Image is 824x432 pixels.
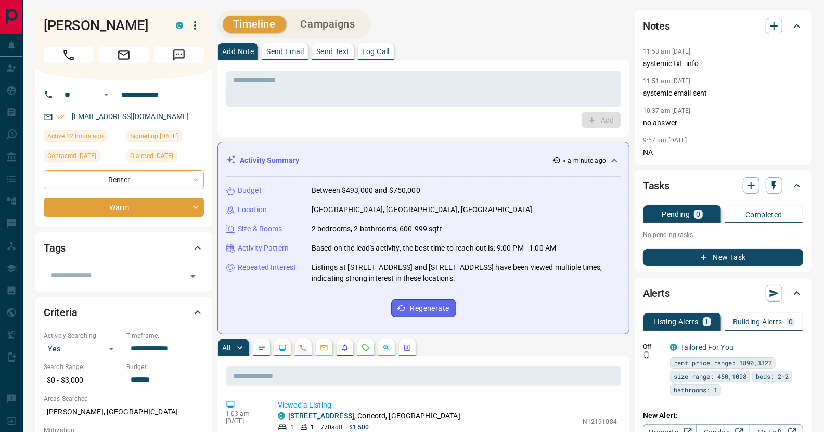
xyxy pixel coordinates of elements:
p: 10:37 am [DATE] [643,107,691,114]
svg: Agent Actions [403,344,411,352]
p: < a minute ago [563,156,606,165]
p: 0 [789,318,793,325]
div: Tags [44,235,204,260]
div: Warm [44,198,204,217]
p: [PERSON_NAME], [GEOGRAPHIC_DATA] [44,403,204,421]
button: Regenerate [391,299,456,317]
span: Email [99,47,149,63]
p: Building Alerts [733,318,782,325]
p: Add Note [222,48,254,55]
p: Log Call [362,48,390,55]
h1: [PERSON_NAME] [44,17,160,34]
svg: Emails [320,344,328,352]
p: Send Text [316,48,350,55]
p: no answer [643,117,803,128]
div: condos.ca [670,344,677,351]
h2: Criteria [44,304,78,321]
p: 9:57 pm [DATE] [643,137,687,144]
p: NA [643,147,803,158]
svg: Email Verified [57,113,65,121]
div: Tue May 27 2025 [126,150,204,165]
p: Send Email [266,48,304,55]
a: Tailored For You [680,343,733,351]
p: 0 [696,211,700,218]
p: Pending [662,211,690,218]
p: New Alert: [643,410,803,421]
div: Tue Feb 25 2025 [126,130,204,145]
span: rent price range: 1890,3327 [674,358,772,368]
span: Message [154,47,204,63]
p: 11:51 am [DATE] [643,77,691,85]
button: Open [100,88,112,101]
h2: Alerts [643,285,670,302]
div: Activity Summary< a minute ago [226,151,621,170]
p: 1 [311,423,314,432]
p: Activity Pattern [238,243,289,254]
div: Notes [643,14,803,38]
p: N12191084 [583,417,617,426]
p: 2 bedrooms, 2 bathrooms, 600-999 sqft [312,224,442,234]
button: New Task [643,249,803,266]
h2: Tags [44,240,66,256]
p: Between $493,000 and $750,000 [312,185,420,196]
div: Yes [44,341,121,357]
p: Budget [238,185,262,196]
button: Open [186,269,200,283]
p: Completed [745,211,782,218]
a: [STREET_ADDRESS] [288,412,354,420]
div: Renter [44,170,204,189]
p: Viewed a Listing [278,400,617,411]
h2: Tasks [643,177,669,194]
button: Timeline [223,16,286,33]
svg: Requests [362,344,370,352]
div: Tasks [643,173,803,198]
svg: Notes [257,344,266,352]
div: condos.ca [278,412,285,420]
a: [EMAIL_ADDRESS][DOMAIN_NAME] [72,112,189,121]
span: size range: 450,1098 [674,371,746,382]
p: 1:03 am [226,410,262,417]
span: Contacted [DATE] [47,151,96,161]
p: $0 - $3,000 [44,372,121,389]
span: Call [44,47,94,63]
p: 11:53 am [DATE] [643,48,691,55]
p: Repeated Interest [238,262,296,273]
h2: Notes [643,18,670,34]
div: Wed May 28 2025 [44,150,121,165]
span: Claimed [DATE] [130,151,173,161]
div: Mon Aug 18 2025 [44,130,121,145]
span: Signed up [DATE] [130,131,178,141]
svg: Lead Browsing Activity [278,344,287,352]
div: condos.ca [176,22,183,29]
p: Size & Rooms [238,224,282,234]
p: 770 sqft [320,423,343,432]
div: Alerts [643,281,803,306]
span: Active 12 hours ago [47,131,104,141]
p: Areas Searched: [44,394,204,403]
svg: Calls [299,344,307,352]
p: systemic txt info [643,58,803,69]
p: 1 [705,318,709,325]
div: Criteria [44,300,204,325]
p: Based on the lead's activity, the best time to reach out is: 9:00 PM - 1:00 AM [312,243,556,254]
button: Campaigns [290,16,366,33]
span: beds: 2-2 [756,371,789,382]
p: Budget: [126,362,204,372]
p: Timeframe: [126,331,204,341]
svg: Push Notification Only [643,351,650,359]
p: Search Range: [44,362,121,372]
p: $1,500 [349,423,369,432]
p: [DATE] [226,417,262,425]
svg: Listing Alerts [341,344,349,352]
p: , Concord, [GEOGRAPHIC_DATA] [288,411,460,422]
p: Listing Alerts [653,318,699,325]
p: Actively Searching: [44,331,121,341]
p: systemic email sent [643,88,803,99]
p: [GEOGRAPHIC_DATA], [GEOGRAPHIC_DATA], [GEOGRAPHIC_DATA] [312,204,532,215]
p: 1 [290,423,294,432]
svg: Opportunities [382,344,391,352]
p: Activity Summary [240,155,299,166]
span: bathrooms: 1 [674,385,717,395]
p: No pending tasks [643,227,803,243]
p: Location [238,204,267,215]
